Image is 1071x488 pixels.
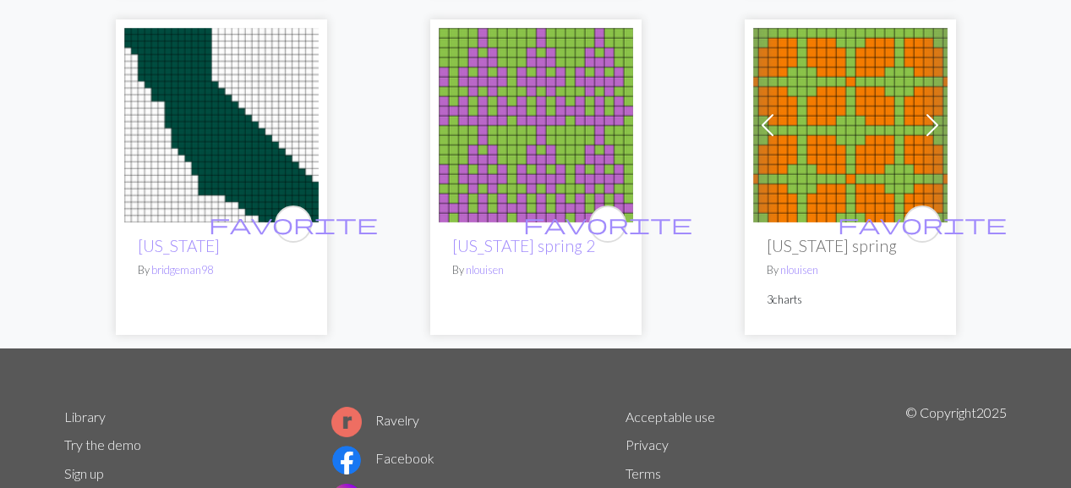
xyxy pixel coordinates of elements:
img: Ravelry logo [331,407,362,437]
a: Facebook [331,450,434,466]
i: favourite [209,207,378,241]
a: nlouisen [466,263,504,277]
a: California spring [753,115,948,131]
a: Try the demo [64,436,141,452]
a: Sign up [64,465,104,481]
i: favourite [523,207,692,241]
a: Acceptable use [626,408,715,425]
button: favourite [275,206,312,243]
a: nlouisen [780,263,818,277]
a: Library [64,408,106,425]
a: [US_STATE] [138,236,220,255]
a: Terms [626,465,661,481]
a: Privacy [626,436,669,452]
a: California spring 2 [439,115,633,131]
a: Ravelry [331,412,419,428]
img: California [124,28,319,222]
p: By [767,262,934,278]
i: favourite [838,207,1007,241]
button: favourite [589,206,626,243]
span: favorite [838,211,1007,237]
a: bridgeman98 [151,263,213,277]
img: California spring [753,28,948,222]
h2: [US_STATE] spring [767,236,934,255]
a: California [124,115,319,131]
p: By [138,262,305,278]
button: favourite [904,206,941,243]
a: [US_STATE] spring 2 [452,236,595,255]
img: California spring 2 [439,28,633,222]
p: By [452,262,620,278]
img: Facebook logo [331,445,362,475]
p: 3 charts [767,292,934,308]
span: favorite [209,211,378,237]
span: favorite [523,211,692,237]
